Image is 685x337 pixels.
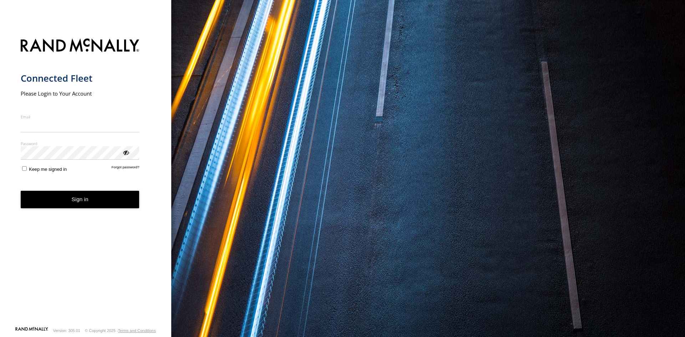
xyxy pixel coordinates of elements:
div: © Copyright 2025 - [85,328,156,333]
img: Rand McNally [21,37,139,55]
a: Visit our Website [15,327,48,334]
button: Sign in [21,191,139,208]
h2: Please Login to Your Account [21,90,139,97]
label: Email [21,114,139,119]
span: Keep me signed in [29,167,67,172]
a: Terms and Conditions [118,328,156,333]
label: Password [21,141,139,146]
div: ViewPassword [122,149,129,156]
div: Version: 305.01 [53,328,80,333]
form: main [21,34,151,326]
input: Keep me signed in [22,166,27,171]
h1: Connected Fleet [21,72,139,84]
a: Forgot password? [112,165,139,172]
